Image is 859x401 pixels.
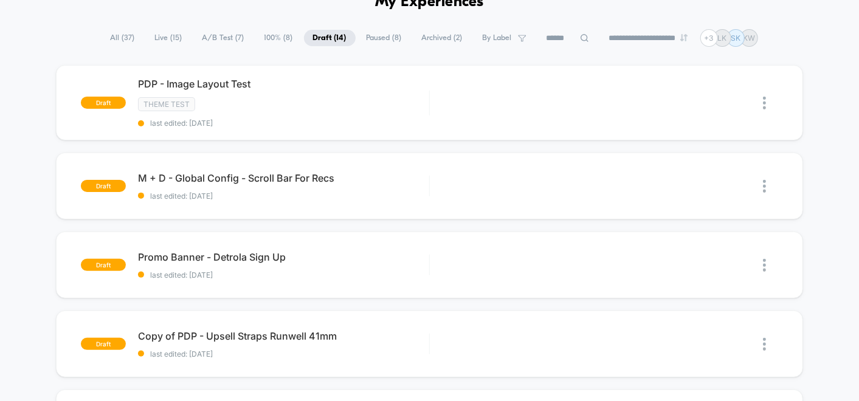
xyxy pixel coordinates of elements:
span: Live ( 15 ) [146,30,191,46]
span: Promo Banner - Detrola Sign Up [138,251,429,263]
span: last edited: [DATE] [138,270,429,279]
span: last edited: [DATE] [138,118,429,128]
img: end [680,34,688,41]
span: PDP - Image Layout Test [138,78,429,90]
span: A/B Test ( 7 ) [193,30,254,46]
span: Draft ( 14 ) [304,30,356,46]
span: All ( 37 ) [102,30,144,46]
img: close [763,97,766,109]
img: close [763,338,766,351]
span: M + D - Global Config - Scroll Bar For Recs [138,172,429,184]
span: 100% ( 8 ) [255,30,302,46]
p: KW [743,33,755,43]
p: LK [718,33,727,43]
img: close [763,180,766,193]
span: draft [81,338,126,350]
div: + 3 [700,29,718,47]
span: last edited: [DATE] [138,191,429,200]
p: SK [731,33,740,43]
span: By Label [483,33,512,43]
span: draft [81,259,126,271]
span: Paused ( 8 ) [357,30,411,46]
span: Theme Test [138,97,195,111]
img: close [763,259,766,272]
span: draft [81,97,126,109]
span: Archived ( 2 ) [413,30,472,46]
span: Copy of PDP - Upsell Straps Runwell 41mm [138,330,429,342]
span: draft [81,180,126,192]
span: last edited: [DATE] [138,349,429,358]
